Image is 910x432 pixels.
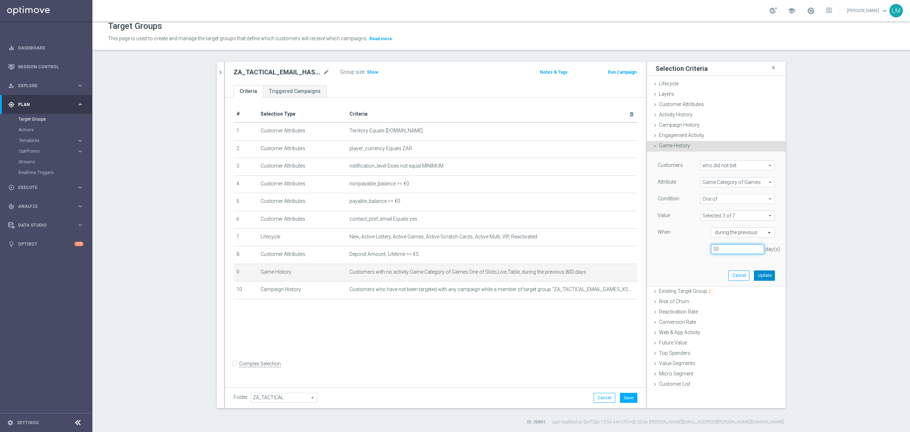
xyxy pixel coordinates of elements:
[258,246,347,264] td: Customer Attributes
[19,138,77,143] div: Templates
[323,68,330,77] i: mode_edit
[263,85,327,98] a: Triggered Campaigns
[659,91,674,97] span: Layers
[659,309,698,315] span: Reactivation Rate
[77,101,84,108] i: keyboard_arrow_right
[18,38,84,57] a: Dashboard
[8,241,84,247] button: lightbulb Optibot +10
[728,270,749,280] button: Cancel
[8,101,15,108] i: gps_fixed
[846,5,889,16] a: [PERSON_NAME]keyboard_arrow_down
[77,184,84,191] i: keyboard_arrow_right
[19,149,77,153] div: OptiPromo
[369,35,393,43] button: Read more
[367,70,378,75] span: Show
[19,149,70,153] span: OptiPromo
[17,421,39,425] a: Settings
[8,38,84,57] div: Dashboard
[18,114,92,125] div: Target Groups
[234,228,258,246] td: 7
[18,57,84,76] a: Mission Control
[594,393,615,403] button: Cancel
[108,21,162,31] h1: Target Groups
[8,235,84,253] div: Optibot
[8,102,84,107] div: gps_fixed Plan keyboard_arrow_right
[349,251,419,257] span: Deposit Amount, Lifetime >= €5
[711,227,775,237] ng-select: during the previous
[658,212,670,218] label: Value
[349,111,368,117] span: Criteria
[234,158,258,176] td: 3
[217,62,224,83] button: chevron_right
[349,128,423,134] span: Territory Equals [DOMAIN_NAME]
[258,193,347,211] td: Customer Attributes
[8,101,77,108] div: Plan
[770,63,777,73] i: close
[8,204,84,209] button: track_changes Analyze keyboard_arrow_right
[234,68,322,77] h2: ZA_TACTICAL_EMAIL_HAS_PLAYED_GAMES_LAST_30_DAYS
[881,7,889,15] span: keyboard_arrow_down
[8,203,15,210] i: track_changes
[18,135,92,146] div: Templates
[8,222,84,228] button: Data Studio keyboard_arrow_right
[234,394,248,400] label: Folder
[18,223,77,227] span: Data Studio
[659,132,704,138] span: Engagement Activity
[258,140,347,158] td: Customer Attributes
[234,281,258,299] td: 10
[258,175,347,193] td: Customer Attributes
[659,101,704,107] span: Customer Attributes
[8,45,84,51] button: equalizer Dashboard
[258,158,347,176] td: Customer Attributes
[349,216,417,222] span: contact_pref_email Equals yes
[234,122,258,140] td: 1
[234,193,258,211] td: 5
[18,157,92,167] div: Streams
[239,360,281,367] label: Complex Selection
[349,181,409,187] span: nonpayable_balance >= €0
[658,229,670,235] label: When
[234,264,258,281] td: 9
[349,198,400,204] span: payable_balance >= €0
[18,138,84,143] div: Templates keyboard_arrow_right
[349,163,444,169] span: notification_level Does not equal MINIMUM
[18,170,74,175] a: Realtime Triggers
[258,228,347,246] td: Lifecycle
[8,83,77,89] div: Explore
[18,159,74,165] a: Streams
[340,69,364,75] label: Group size
[349,234,537,240] span: New, Active Lottery, Active Games, Active Scratch Cards, Active Multi, VIP, Reactivated
[655,64,708,73] h3: Selection Criteria
[658,195,679,202] label: Condition
[234,246,258,264] td: 8
[527,419,546,425] label: ID: 30801
[77,222,84,228] i: keyboard_arrow_right
[258,211,347,228] td: Customer Attributes
[19,138,70,143] span: Templates
[18,235,74,253] a: Optibot
[258,122,347,140] td: Customer Attributes
[258,281,347,299] td: Campaign History
[258,264,347,281] td: Game History
[18,127,74,133] a: Actions
[659,143,690,148] span: Game History
[658,162,683,168] label: Customers
[77,203,84,210] i: keyboard_arrow_right
[18,148,84,154] button: OptiPromo keyboard_arrow_right
[349,146,412,152] span: player_currency Equals ZAR
[18,84,77,88] span: Explore
[18,102,77,107] span: Plan
[234,175,258,193] td: 4
[659,288,712,294] span: Existing Target Group
[8,184,77,191] div: Execute
[77,82,84,89] i: keyboard_arrow_right
[659,122,700,128] span: Campaign History
[349,269,586,275] span: Customers with no activity Game Category of Games One of Slots,Live,Table, during the previous 80...
[8,222,77,228] div: Data Studio
[659,350,690,356] span: Top Spenders
[8,83,15,89] i: person_search
[8,185,84,190] button: play_circle_outline Execute keyboard_arrow_right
